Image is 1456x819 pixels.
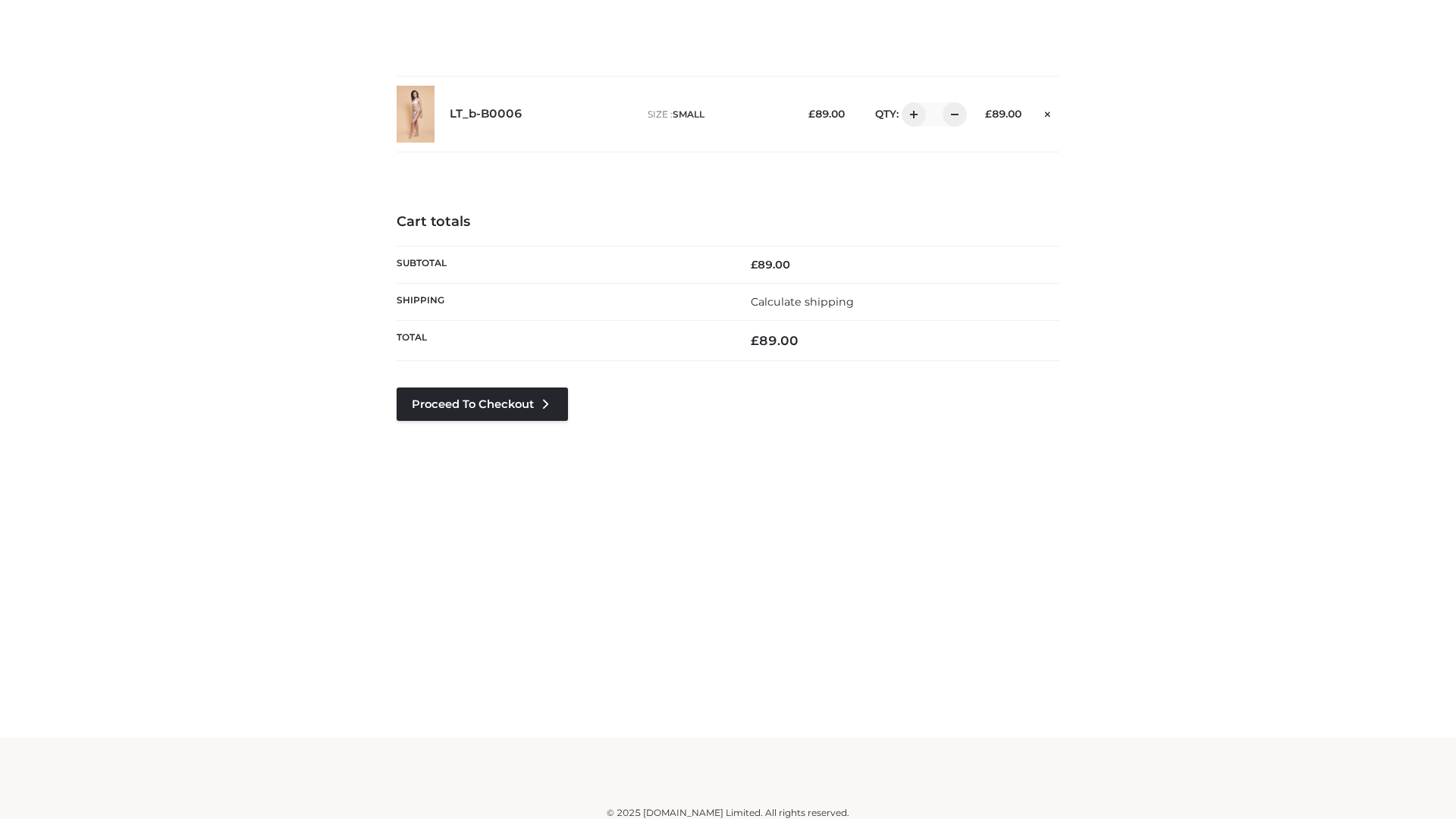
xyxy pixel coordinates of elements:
span: £ [751,333,759,348]
a: Remove this item [1037,102,1059,122]
a: LT_b-B0006 [450,107,522,121]
span: £ [808,108,815,120]
span: SMALL [673,108,704,120]
h4: Cart totals [397,214,1059,231]
bdi: 89.00 [985,108,1021,120]
th: Total [397,321,728,361]
span: £ [985,108,992,120]
bdi: 89.00 [808,108,845,120]
th: Shipping [397,283,728,320]
a: Proceed to Checkout [397,388,568,421]
div: QTY: [860,102,962,127]
a: Calculate shipping [751,295,854,309]
th: Subtotal [397,246,728,283]
bdi: 89.00 [751,333,799,348]
span: £ [751,258,758,271]
bdi: 89.00 [751,258,790,271]
p: size : [648,108,785,121]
